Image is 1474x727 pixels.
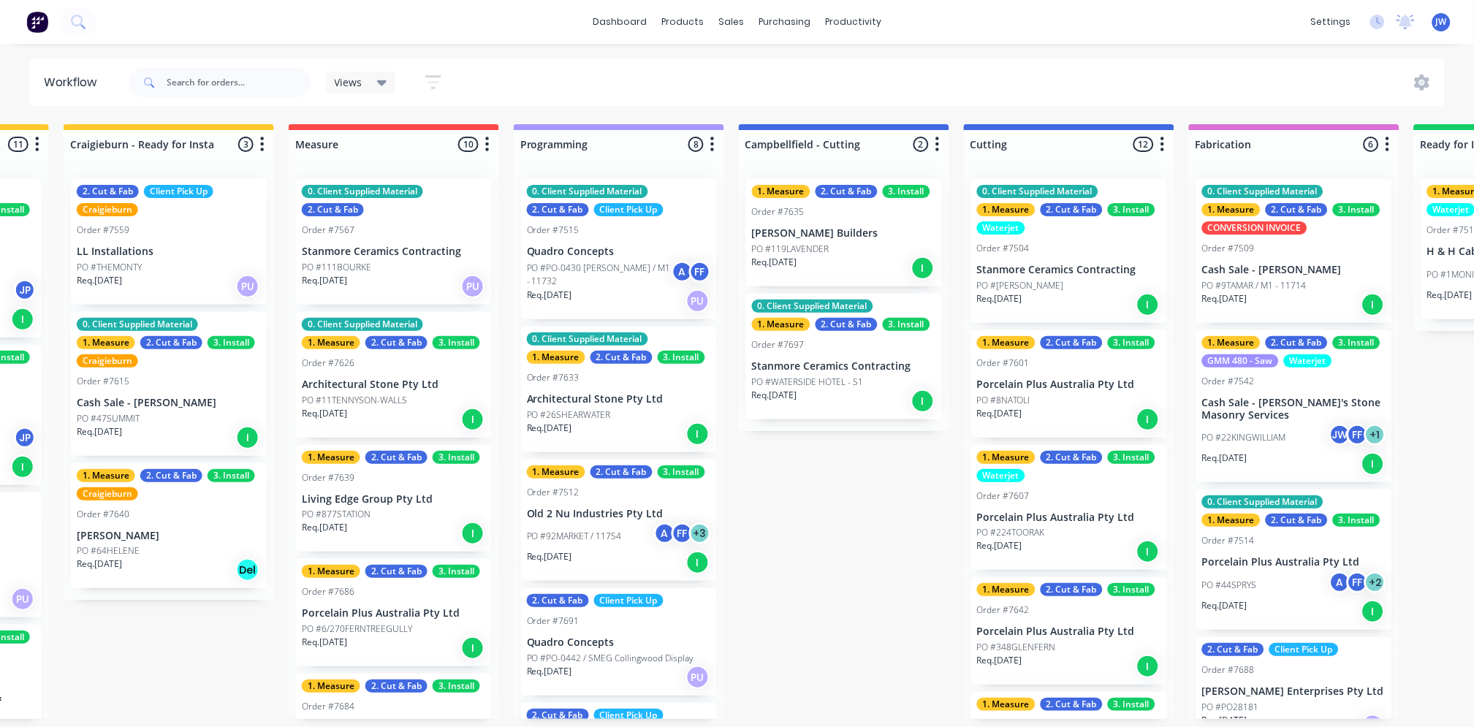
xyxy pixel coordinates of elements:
div: Order #7626 [302,357,354,370]
p: Req. [DATE] [977,654,1022,667]
div: Order #7615 [77,375,129,388]
div: 2. Cut & FabClient Pick UpOrder #7691Quadro ConceptsPO #PO-0442 / SMEG Collingwood DisplayReq.[DA... [521,588,717,696]
div: FF [689,261,711,283]
div: 0. Client Supplied Material [302,185,423,198]
div: Order #7559 [77,224,129,237]
p: Req. [DATE] [527,289,572,302]
div: Client Pick Up [594,203,664,216]
div: 0. Client Supplied Material [977,185,1098,198]
div: 0. Client Supplied Material1. Measure2. Cut & Fab3. InstallCraigieburnOrder #7615Cash Sale - [PER... [71,312,267,456]
div: 1. Measure [77,336,135,349]
p: PO #9TAMAR / M1 - 11714 [1202,279,1307,292]
div: I [1361,452,1385,476]
div: 0. Client Supplied Material1. Measure2. Cut & Fab3. InstallOrder #7626Architectural Stone Pty Ltd... [296,312,492,438]
div: 2. Cut & Fab [77,185,139,198]
input: Search for orders... [167,68,311,97]
div: Order #7642 [977,604,1030,617]
div: 3. Install [1108,451,1155,464]
div: Order #7514 [1202,534,1255,547]
div: 3. Install [1333,336,1380,349]
div: 2. Cut & Fab [1041,203,1103,216]
div: 2. Cut & FabClient Pick UpCraigieburnOrder #7559LL InstallationsPO #THEMONTYReq.[DATE]PU [71,179,267,305]
div: 2. Cut & Fab [1041,698,1103,711]
div: I [1136,408,1160,431]
div: 0. Client Supplied Material2. Cut & FabOrder #7567Stanmore Ceramics ContractingPO #111BOURKEReq.[... [296,179,492,305]
div: 2. Cut & Fab [527,709,589,722]
div: 3. Install [658,351,705,364]
div: 2. Cut & Fab [140,336,202,349]
div: 2. Cut & Fab [1041,583,1103,596]
p: Req. [DATE] [302,407,347,420]
p: Stanmore Ceramics Contracting [977,264,1161,276]
p: Req. [DATE] [1427,289,1473,302]
div: 3. Install [1108,203,1155,216]
div: Order #7504 [977,242,1030,255]
p: PO #THEMONTY [77,261,142,274]
div: FF [1347,571,1369,593]
div: 1. Measure [1202,514,1261,527]
p: Old 2 Nu Industries Pty Ltd [527,508,711,520]
div: + 3 [689,522,711,544]
div: Order #7515 [527,224,580,237]
div: 3. Install [1333,514,1380,527]
p: Living Edge Group Pty Ltd [302,493,486,506]
div: PU [236,275,259,298]
p: Porcelain Plus Australia Pty Ltd [302,607,486,620]
div: 1. Measure [302,451,360,464]
div: JP [14,427,36,449]
div: 1. Measure2. Cut & Fab3. InstallOrder #7635[PERSON_NAME] BuildersPO #119LAVENDERReq.[DATE]I [746,179,942,286]
div: + 2 [1364,571,1386,593]
div: Order #7509 [1202,242,1255,255]
div: 1. Measure [977,203,1036,216]
div: 2. Cut & Fab [365,680,428,693]
p: Req. [DATE] [77,274,122,287]
div: 1. Measure2. Cut & Fab3. InstallOrder #7601Porcelain Plus Australia Pty LtdPO #8NATOLIReq.[DATE]I [971,330,1167,438]
div: 2. Cut & Fab [365,565,428,578]
div: I [461,408,485,431]
div: 1. Measure2. Cut & Fab3. InstallOrder #7512Old 2 Nu Industries Pty LtdPO #92MARKET / 11754AFF+3Re... [521,460,717,582]
p: Req. [DATE] [977,539,1022,552]
div: 2. Cut & Fab [816,318,878,331]
p: Porcelain Plus Australia Pty Ltd [1202,556,1386,568]
p: PO #8NATOLI [977,394,1030,407]
div: 2. Cut & Fab [1041,451,1103,464]
p: Req. [DATE] [302,521,347,534]
div: I [11,455,34,479]
div: 2. Cut & Fab [365,451,428,464]
p: Req. [DATE] [1202,292,1247,305]
div: 1. Measure2. Cut & Fab3. InstallCraigieburnOrder #7640[PERSON_NAME]PO #64HELENEReq.[DATE]Del [71,463,267,589]
div: Craigieburn [77,354,138,368]
p: Stanmore Ceramics Contracting [302,245,486,258]
div: Order #7601 [977,357,1030,370]
div: Del [236,558,259,582]
div: Order #7640 [77,508,129,521]
p: [PERSON_NAME] Enterprises Pty Ltd [1202,685,1386,698]
div: I [1136,293,1160,316]
p: PO #44SPRYS [1202,579,1257,592]
div: JW [1329,424,1351,446]
img: Factory [26,11,48,33]
div: A [654,522,676,544]
p: Porcelain Plus Australia Pty Ltd [977,378,1161,391]
p: Architectural Stone Pty Ltd [302,378,486,391]
div: 1. Measure [302,336,360,349]
div: FF [672,522,694,544]
div: 2. Cut & Fab [1266,203,1328,216]
div: 3. Install [1108,583,1155,596]
p: PO #26SHEARWATER [527,408,611,422]
p: Cash Sale - [PERSON_NAME] [1202,264,1386,276]
p: PO #PO28181 [1202,701,1259,714]
p: PO #47SUMMIT [77,412,140,425]
div: I [686,422,710,446]
div: I [1361,293,1385,316]
div: 2. Cut & Fab [1266,514,1328,527]
div: 3. Install [208,469,255,482]
div: I [686,551,710,574]
p: [PERSON_NAME] Builders [752,227,936,240]
div: 0. Client Supplied Material [1202,495,1323,509]
div: 3. Install [433,336,480,349]
p: Quadro Concepts [527,636,711,649]
div: PU [11,587,34,611]
p: Req. [DATE] [752,256,797,269]
div: 2. Cut & Fab [1266,336,1328,349]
